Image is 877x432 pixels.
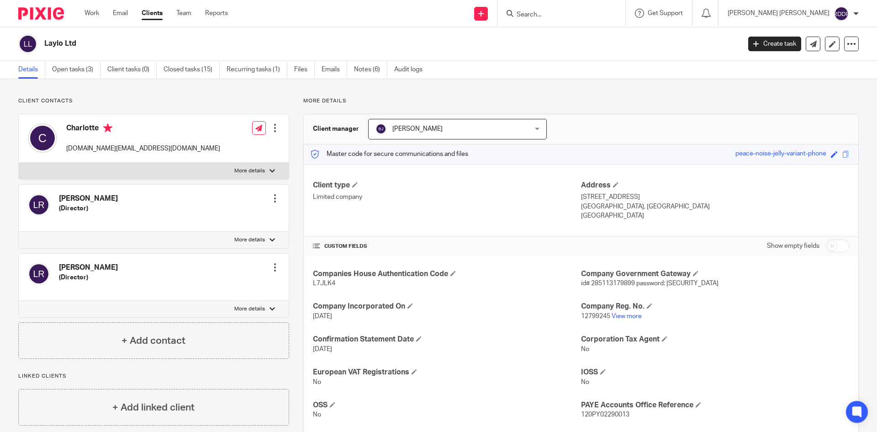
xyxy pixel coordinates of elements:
a: Details [18,61,45,79]
p: More details [303,97,859,105]
h4: [PERSON_NAME] [59,194,118,203]
img: svg%3E [375,123,386,134]
h4: [PERSON_NAME] [59,263,118,272]
span: [DATE] [313,346,332,352]
a: Closed tasks (15) [164,61,220,79]
a: Clients [142,9,163,18]
h4: Company Government Gateway [581,269,849,279]
img: svg%3E [28,123,57,153]
a: Team [176,9,191,18]
a: Files [294,61,315,79]
span: [PERSON_NAME] [392,126,443,132]
h4: Confirmation Statement Date [313,335,581,344]
a: Open tasks (3) [52,61,100,79]
img: Pixie [18,7,64,20]
h4: European VAT Registrations [313,368,581,377]
a: Audit logs [394,61,429,79]
span: Get Support [648,10,683,16]
input: Search [516,11,598,19]
h4: Address [581,181,849,190]
a: Client tasks (0) [107,61,157,79]
h4: IOSS [581,368,849,377]
a: Emails [322,61,347,79]
img: svg%3E [18,34,37,53]
p: Linked clients [18,373,289,380]
label: Show empty fields [767,241,819,251]
span: L7JLK4 [313,280,335,287]
h4: + Add linked client [112,400,195,415]
img: svg%3E [28,194,50,216]
p: [STREET_ADDRESS] [581,192,849,202]
span: No [581,379,589,385]
span: No [313,379,321,385]
h4: Company Incorporated On [313,302,581,311]
h4: Company Reg. No. [581,302,849,311]
h4: PAYE Accounts Office Reference [581,400,849,410]
a: Create task [748,37,801,51]
p: [GEOGRAPHIC_DATA] [581,211,849,220]
a: Email [113,9,128,18]
span: 12799245 [581,313,610,320]
a: Recurring tasks (1) [227,61,287,79]
a: Reports [205,9,228,18]
p: Limited company [313,192,581,202]
h5: (Director) [59,273,118,282]
img: svg%3E [28,263,50,285]
p: Client contacts [18,97,289,105]
a: Notes (6) [354,61,387,79]
p: More details [234,305,265,313]
span: [DATE] [313,313,332,320]
a: Work [85,9,99,18]
h5: (Director) [59,204,118,213]
span: No [581,346,589,352]
p: [GEOGRAPHIC_DATA], [GEOGRAPHIC_DATA] [581,202,849,211]
p: [DOMAIN_NAME][EMAIL_ADDRESS][DOMAIN_NAME] [66,144,220,153]
div: peace-noise-jelly-variant-phone [735,149,826,160]
h4: Client type [313,181,581,190]
span: No [313,411,321,418]
a: View more [612,313,642,320]
h4: Companies House Authentication Code [313,269,581,279]
h4: Corporation Tax Agent [581,335,849,344]
p: [PERSON_NAME] [PERSON_NAME] [728,9,829,18]
img: svg%3E [834,6,849,21]
p: More details [234,167,265,175]
p: Master code for secure communications and files [311,149,468,159]
p: More details [234,236,265,244]
h4: Charlotte [66,123,220,135]
i: Primary [103,123,112,133]
h2: Laylo Ltd [44,39,597,48]
span: id# 285113179899 password: [SECURITY_DATA] [581,280,719,287]
span: 120PY02290013 [581,411,629,418]
h4: OSS [313,400,581,410]
h3: Client manager [313,124,359,133]
h4: CUSTOM FIELDS [313,243,581,250]
h4: + Add contact [122,334,185,348]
